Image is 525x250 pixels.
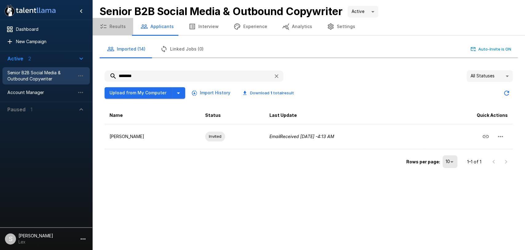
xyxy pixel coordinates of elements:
[270,90,272,95] b: 1
[275,18,320,35] button: Analytics
[469,44,513,54] button: Auto-Invite is ON
[467,159,481,165] p: 1–1 of 1
[200,107,264,124] th: Status
[238,88,299,98] button: Download 1 totalresult
[92,18,133,35] button: Results
[105,107,200,124] th: Name
[190,87,233,99] button: Import History
[181,18,226,35] button: Interview
[105,87,172,99] button: Upload from My Computer
[205,133,225,139] span: Invited
[109,133,195,140] p: [PERSON_NAME]
[133,18,181,35] button: Applicants
[467,70,513,82] div: All Statuses
[425,107,513,124] th: Quick Actions
[269,134,334,139] i: Email Received [DATE] - 4:13 AM
[264,107,425,124] th: Last Update
[443,155,457,168] div: 10
[100,40,153,58] button: Imported (14)
[406,159,440,165] p: Rows per page:
[226,18,275,35] button: Experience
[478,133,493,138] span: Copy Interview Link
[320,18,363,35] button: Settings
[153,40,211,58] button: Linked Jobs (0)
[348,6,378,18] div: Active
[500,87,513,99] button: Updated Today - 10:28 AM
[100,5,343,18] b: Senior B2B Social Media & Outbound Copywriter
